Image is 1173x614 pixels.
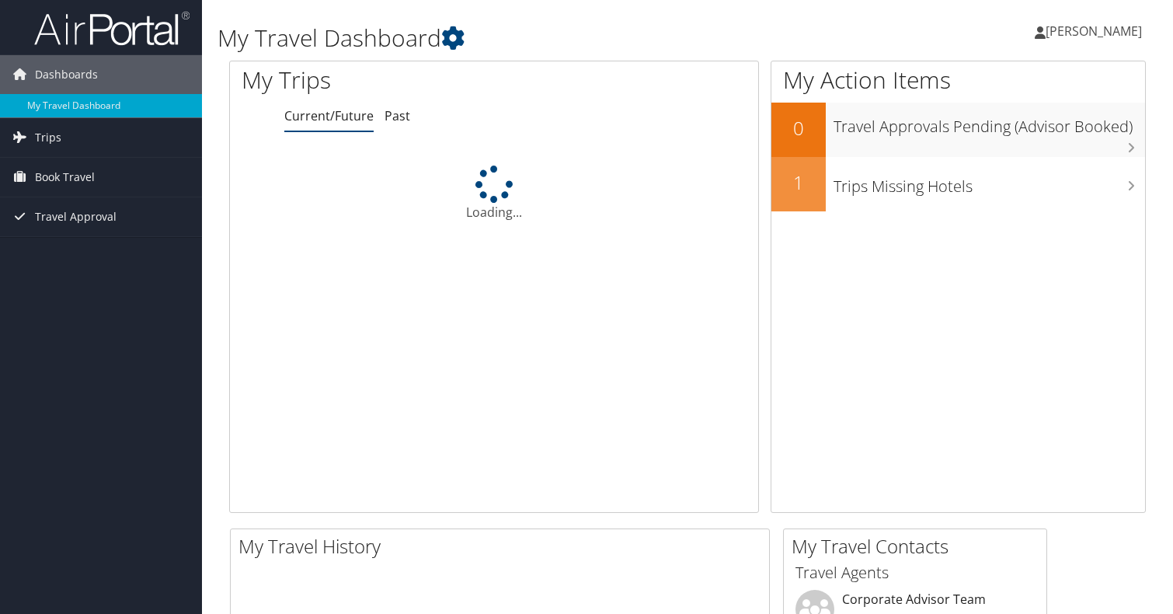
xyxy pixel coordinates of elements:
a: Past [385,107,410,124]
span: Travel Approval [35,197,117,236]
div: Loading... [230,166,758,222]
span: Dashboards [35,55,98,94]
h2: 0 [771,115,826,141]
span: [PERSON_NAME] [1046,23,1142,40]
a: 0Travel Approvals Pending (Advisor Booked) [771,103,1145,157]
a: 1Trips Missing Hotels [771,157,1145,211]
h1: My Trips [242,64,527,96]
img: airportal-logo.png [34,10,190,47]
h2: 1 [771,169,826,196]
h3: Travel Approvals Pending (Advisor Booked) [834,108,1145,138]
a: Current/Future [284,107,374,124]
h1: My Travel Dashboard [218,22,844,54]
h2: My Travel History [238,533,769,560]
span: Book Travel [35,158,95,197]
h2: My Travel Contacts [792,533,1046,560]
span: Trips [35,118,61,157]
a: [PERSON_NAME] [1035,8,1157,54]
h3: Travel Agents [795,562,1035,584]
h3: Trips Missing Hotels [834,168,1145,197]
h1: My Action Items [771,64,1145,96]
